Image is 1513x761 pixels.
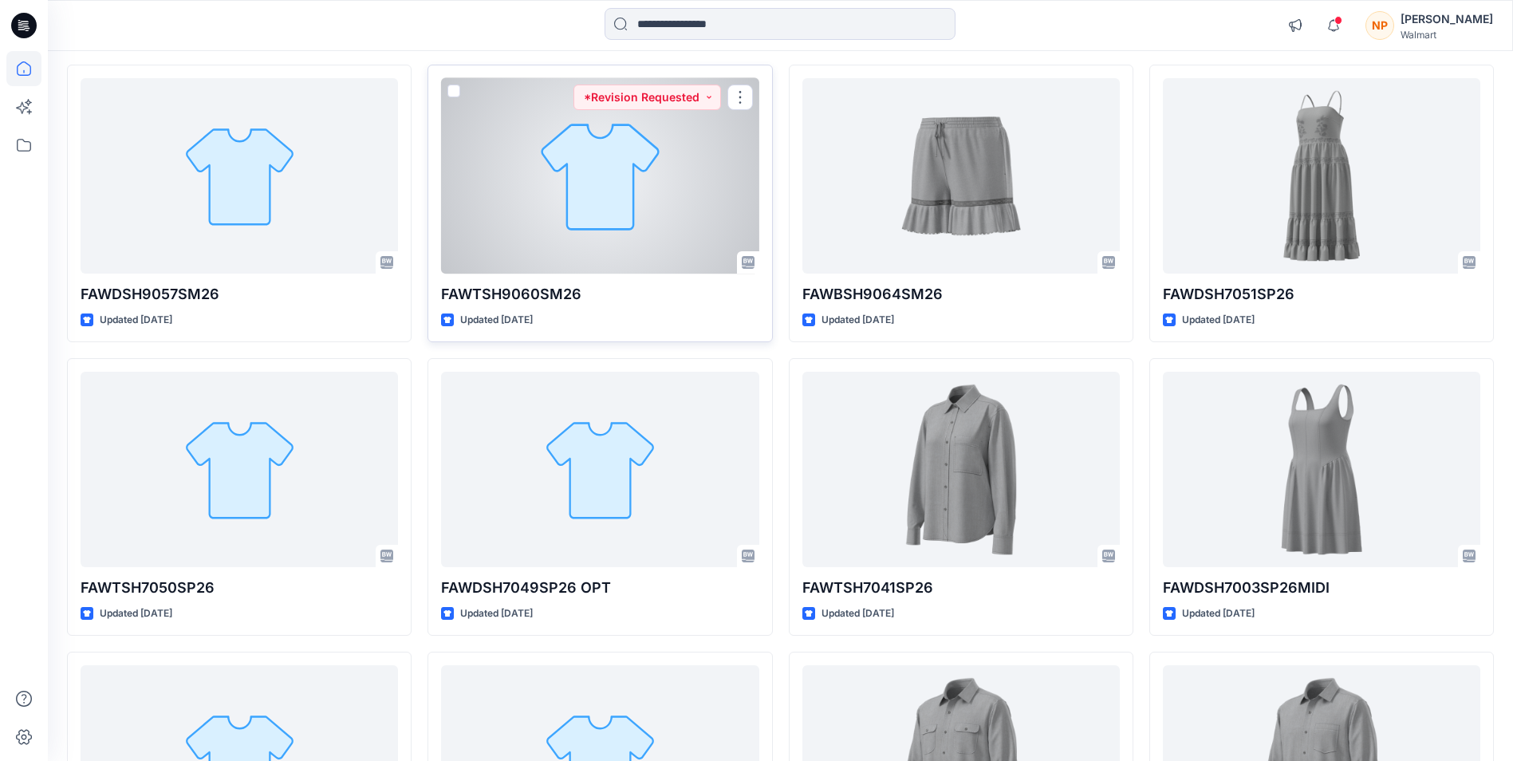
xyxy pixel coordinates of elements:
[1182,605,1255,622] p: Updated [DATE]
[1163,78,1480,274] a: FAWDSH7051SP26
[100,312,172,329] p: Updated [DATE]
[1163,283,1480,306] p: FAWDSH7051SP26
[81,577,398,599] p: FAWTSH7050SP26
[441,372,758,567] a: FAWDSH7049SP26 OPT
[802,372,1120,567] a: FAWTSH7041SP26
[1163,372,1480,567] a: FAWDSH7003SP26MIDI
[441,577,758,599] p: FAWDSH7049SP26 OPT
[460,605,533,622] p: Updated [DATE]
[802,283,1120,306] p: FAWBSH9064SM26
[1365,11,1394,40] div: NP
[1163,577,1480,599] p: FAWDSH7003SP26MIDI
[81,283,398,306] p: FAWDSH9057SM26
[81,78,398,274] a: FAWDSH9057SM26
[100,605,172,622] p: Updated [DATE]
[802,78,1120,274] a: FAWBSH9064SM26
[441,78,758,274] a: FAWTSH9060SM26
[822,605,894,622] p: Updated [DATE]
[802,577,1120,599] p: FAWTSH7041SP26
[822,312,894,329] p: Updated [DATE]
[441,283,758,306] p: FAWTSH9060SM26
[1182,312,1255,329] p: Updated [DATE]
[1401,10,1493,29] div: [PERSON_NAME]
[1401,29,1493,41] div: Walmart
[81,372,398,567] a: FAWTSH7050SP26
[460,312,533,329] p: Updated [DATE]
